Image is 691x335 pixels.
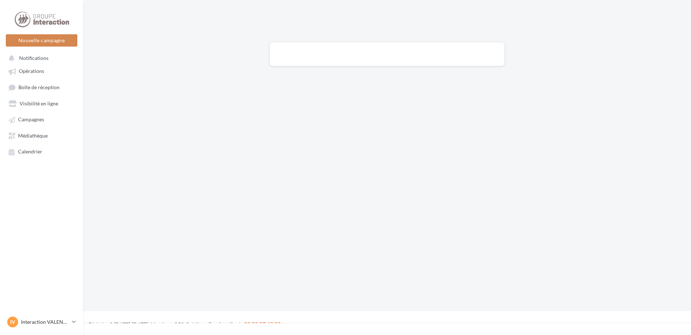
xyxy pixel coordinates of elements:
[4,129,79,142] a: Médiathèque
[19,55,48,61] span: Notifications
[18,149,42,155] span: Calendrier
[209,321,241,327] span: Service client
[18,117,44,123] span: Campagnes
[185,321,202,327] a: Crédits
[6,34,77,47] button: Nouvelle campagne
[20,100,58,106] span: Visibilité en ligne
[4,81,79,94] a: Boîte de réception
[4,113,79,126] a: Campagnes
[18,84,60,90] span: Boîte de réception
[21,318,69,326] p: Interaction VALENCE
[18,132,48,139] span: Médiathèque
[4,145,79,158] a: Calendrier
[6,315,77,329] a: IV Interaction VALENCE
[4,97,79,110] a: Visibilité en ligne
[174,321,184,327] a: CGS
[19,68,44,74] span: Opérations
[89,321,281,327] span: © [DATE]-[DATE] - - -
[4,64,79,77] a: Opérations
[89,321,109,327] a: Digitaleo
[244,321,281,327] span: 02 30 07 43 80
[10,318,15,326] span: IV
[151,321,172,327] a: Mentions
